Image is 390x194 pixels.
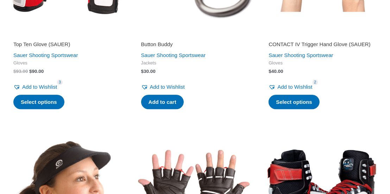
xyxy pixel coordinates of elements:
[141,95,184,109] a: Add to cart: “Button Buddy”
[13,41,121,48] h2: Top Ten Glove (SAUER)
[57,80,63,85] span: 3
[277,84,312,90] span: Add to Wishlist
[269,69,271,74] span: $
[22,84,57,90] span: Add to Wishlist
[141,52,206,58] a: Sauer Shooting Sportswear
[13,82,57,92] a: Add to Wishlist
[141,60,249,66] span: Jackets
[29,69,32,74] span: $
[13,31,121,39] iframe: Customer reviews powered by Trustpilot
[13,69,16,74] span: $
[13,60,121,66] span: Gloves
[13,95,64,109] a: Select options for “Top Ten Glove (SAUER)”
[269,60,377,66] span: Gloves
[313,80,318,85] span: 2
[13,69,28,74] bdi: 93.00
[269,52,333,58] a: Sauer Shooting Sportswear
[13,41,121,50] a: Top Ten Glove (SAUER)
[269,82,312,92] a: Add to Wishlist
[141,41,249,50] a: Button Buddy
[269,69,283,74] bdi: 40.00
[141,69,144,74] span: $
[141,31,249,39] iframe: Customer reviews powered by Trustpilot
[269,41,377,50] a: CONTACT IV Trigger Hand Glove (SAUER)
[13,52,78,58] a: Sauer Shooting Sportswear
[141,41,249,48] h2: Button Buddy
[141,82,185,92] a: Add to Wishlist
[29,69,44,74] bdi: 90.00
[269,31,377,39] iframe: Customer reviews powered by Trustpilot
[269,95,320,109] a: Select options for “CONTACT IV Trigger Hand Glove (SAUER)”
[150,84,185,90] span: Add to Wishlist
[141,69,156,74] bdi: 30.00
[269,41,377,48] h2: CONTACT IV Trigger Hand Glove (SAUER)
